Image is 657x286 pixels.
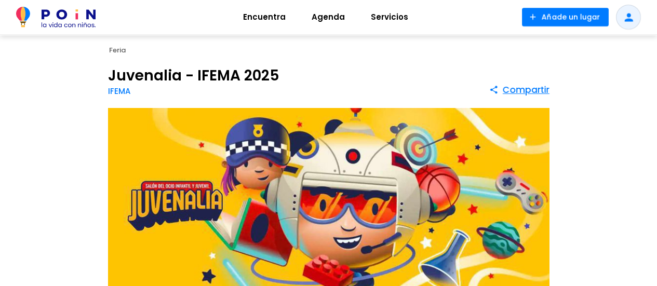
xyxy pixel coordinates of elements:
span: Servicios [366,9,413,25]
a: Servicios [358,5,421,30]
span: Encuentra [238,9,290,25]
span: Agenda [307,9,350,25]
button: Compartir [489,80,549,99]
img: POiN [16,7,96,28]
span: Feria [109,45,126,55]
a: Agenda [299,5,358,30]
h1: Juvenalia - IFEMA 2025 [108,69,279,83]
a: IFEMA [108,86,130,97]
a: Encuentra [230,5,299,30]
button: Añade un lugar [522,8,609,26]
